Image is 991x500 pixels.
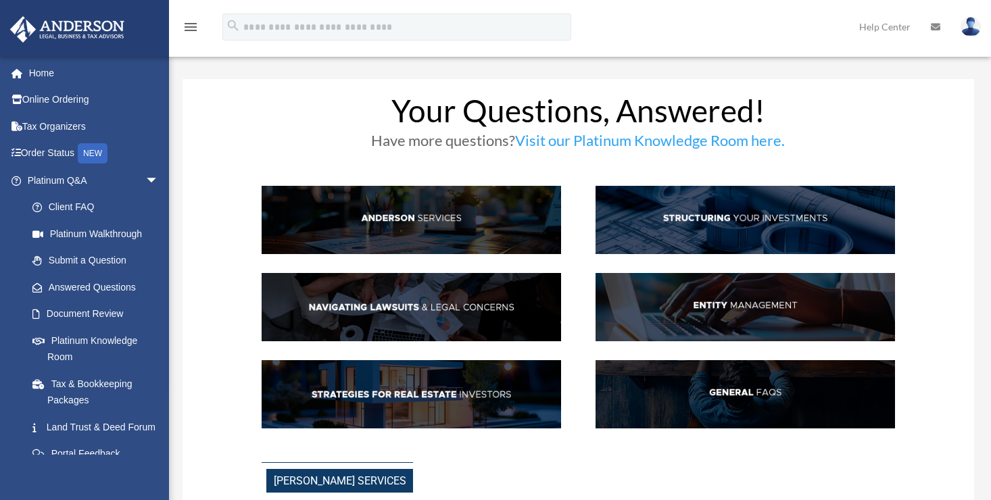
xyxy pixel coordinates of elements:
[262,360,561,428] img: StratsRE_hdr
[596,273,895,341] img: EntManag_hdr
[19,247,179,274] a: Submit a Question
[961,17,981,36] img: User Pic
[19,274,179,301] a: Answered Questions
[596,360,895,428] img: GenFAQ_hdr
[9,140,179,168] a: Order StatusNEW
[515,131,785,156] a: Visit our Platinum Knowledge Room here.
[19,301,179,328] a: Document Review
[19,370,179,414] a: Tax & Bookkeeping Packages
[19,414,179,441] a: Land Trust & Deed Forum
[183,24,199,35] a: menu
[9,86,179,114] a: Online Ordering
[9,59,179,86] a: Home
[266,469,413,493] span: [PERSON_NAME] Services
[596,186,895,253] img: StructInv_hdr
[145,167,172,195] span: arrow_drop_down
[19,441,179,468] a: Portal Feedback
[9,167,179,194] a: Platinum Q&Aarrow_drop_down
[226,18,241,33] i: search
[262,186,561,253] img: AndServ_hdr
[6,16,128,43] img: Anderson Advisors Platinum Portal
[78,143,107,164] div: NEW
[262,133,895,155] h3: Have more questions?
[19,194,172,221] a: Client FAQ
[262,95,895,133] h1: Your Questions, Answered!
[183,19,199,35] i: menu
[19,220,179,247] a: Platinum Walkthrough
[9,113,179,140] a: Tax Organizers
[262,273,561,341] img: NavLaw_hdr
[19,327,179,370] a: Platinum Knowledge Room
